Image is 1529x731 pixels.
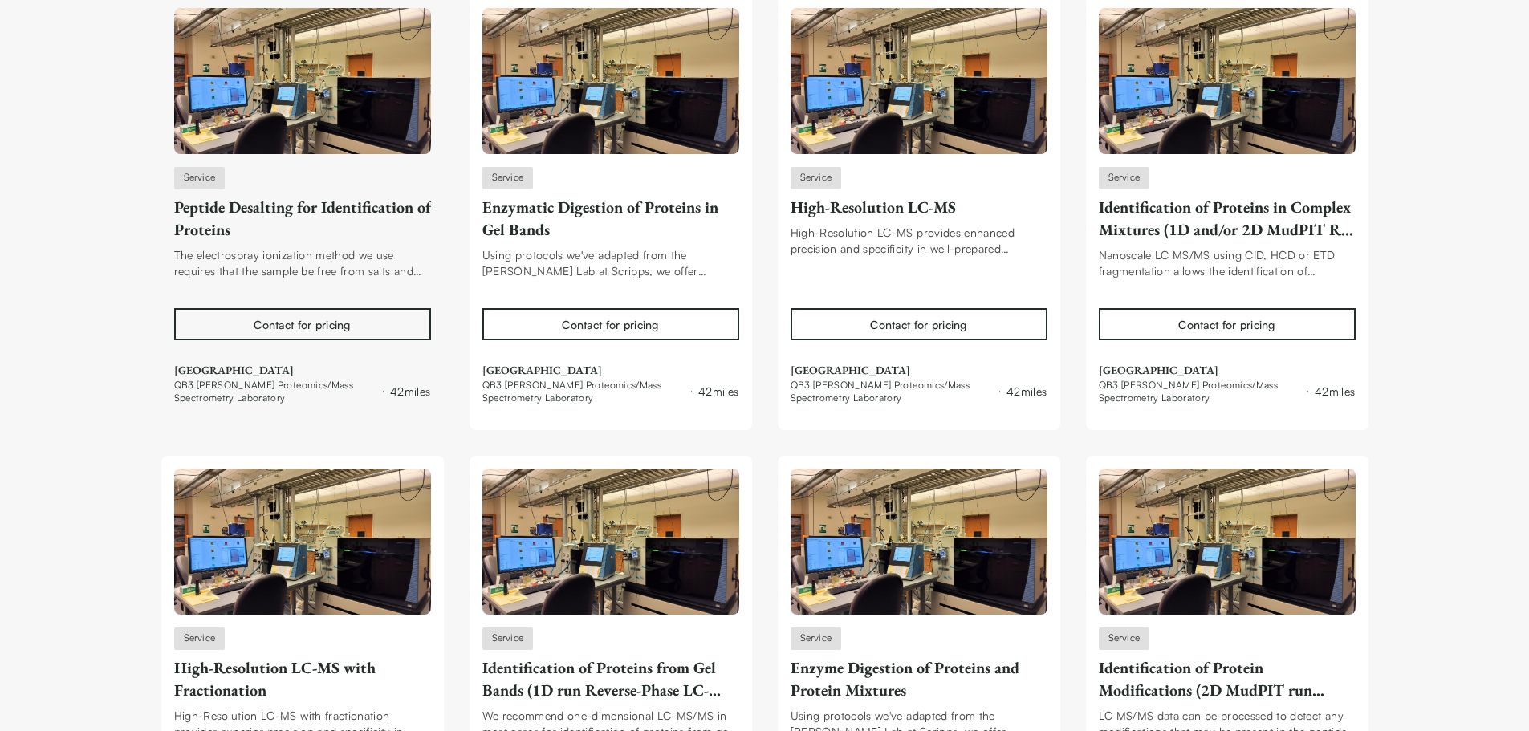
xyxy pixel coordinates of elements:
div: The electrospray ionization method we use requires that the sample be free from salts and from su... [174,247,431,279]
span: QB3 [PERSON_NAME] Proteomics/Mass Spectrometry Laboratory [482,379,685,404]
div: Contact for pricing [870,316,966,333]
a: High-Resolution LC-MSServiceHigh-Resolution LC-MSHigh-Resolution LC-MS provides enhanced precisio... [791,8,1047,404]
div: Enzymatic Digestion of Proteins in Gel Bands [482,196,739,241]
span: QB3 [PERSON_NAME] Proteomics/Mass Spectrometry Laboratory [1099,379,1301,404]
div: Identification of Protein Modifications (2D MudPIT run Cation Exchange RP LC-MS/MS) [1099,656,1356,701]
div: 42 miles [1006,383,1047,400]
img: Peptide Desalting for Identification of Proteins [174,8,431,154]
div: Contact for pricing [254,316,350,333]
div: 42 miles [390,383,430,400]
span: [GEOGRAPHIC_DATA] [174,363,431,379]
span: QB3 [PERSON_NAME] Proteomics/Mass Spectrometry Laboratory [791,379,993,404]
span: QB3 [PERSON_NAME] Proteomics/Mass Spectrometry Laboratory [174,379,376,404]
span: [GEOGRAPHIC_DATA] [1099,363,1356,379]
a: Enzymatic Digestion of Proteins in Gel BandsServiceEnzymatic Digestion of Proteins in Gel BandsUs... [482,8,739,404]
div: Using protocols we've adapted from the [PERSON_NAME] Lab at Scripps, we offer enzymatic digestion... [482,247,739,279]
div: Nanoscale LC MS/MS using CID, HCD or ETD fragmentation allows the identification of individual pe... [1099,247,1356,279]
div: 42 miles [1315,383,1355,400]
span: Service [174,627,226,650]
span: Service [174,167,226,189]
div: Contact for pricing [562,316,658,333]
img: High-Resolution LC-MS with Fractionation [174,469,431,615]
span: Service [791,167,842,189]
img: Identification of Protein Modifications (2D MudPIT run Cation Exchange RP LC-MS/MS) [1099,469,1356,615]
span: Service [482,627,534,650]
div: Peptide Desalting for Identification of Proteins [174,196,431,241]
span: Service [791,627,842,650]
span: Service [482,167,534,189]
div: Contact for pricing [1178,316,1275,333]
div: High-Resolution LC-MS with Fractionation [174,656,431,701]
span: Service [1099,167,1150,189]
span: [GEOGRAPHIC_DATA] [482,363,739,379]
span: [GEOGRAPHIC_DATA] [791,363,1047,379]
div: Identification of Proteins from Gel Bands (1D run Reverse-Phase LC-MS/MS) [482,656,739,701]
img: Enzyme Digestion of Proteins and Protein Mixtures [791,469,1047,615]
img: Identification of Proteins in Complex Mixtures (1D and/or 2D MudPIT RP LC-MS/MS) [1099,8,1356,154]
img: Enzymatic Digestion of Proteins in Gel Bands [482,8,739,154]
img: Identification of Proteins from Gel Bands (1D run Reverse-Phase LC-MS/MS) [482,469,739,615]
div: High-Resolution LC-MS provides enhanced precision and specificity in well-prepared samples. Pleas... [791,225,1047,257]
a: Peptide Desalting for Identification of Proteins ServicePeptide Desalting for Identification of P... [174,8,431,404]
a: Identification of Proteins in Complex Mixtures (1D and/or 2D MudPIT RP LC-MS/MS)ServiceIdentifica... [1099,8,1356,404]
span: Service [1099,627,1150,650]
div: 42 miles [698,383,738,400]
div: High-Resolution LC-MS [791,196,1047,218]
div: Identification of Proteins in Complex Mixtures (1D and/or 2D MudPIT RP LC-MS/MS) [1099,196,1356,241]
img: High-Resolution LC-MS [791,8,1047,154]
div: Enzyme Digestion of Proteins and Protein Mixtures [791,656,1047,701]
